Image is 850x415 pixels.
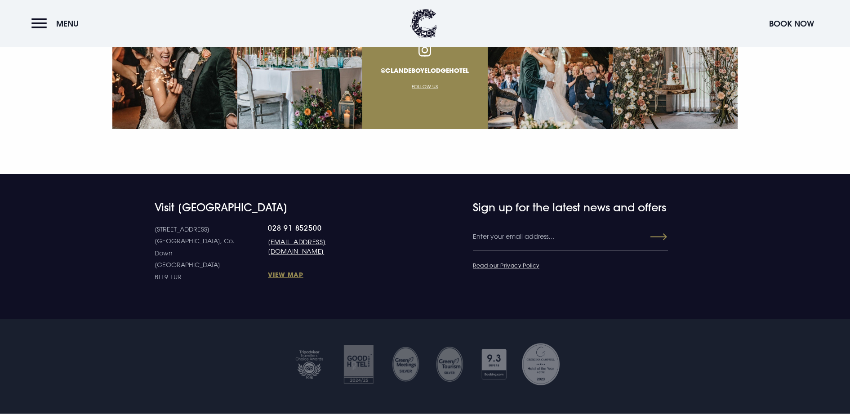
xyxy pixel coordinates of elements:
img: Georgina Campbell Award 2023 [521,342,561,387]
a: 028 91 852500 [268,223,366,232]
h4: Sign up for the latest news and offers [473,201,632,214]
img: Clandeboye Lodge [410,9,437,38]
button: Submit [635,229,667,245]
button: Menu [31,14,83,33]
a: Follow Us [412,84,438,89]
a: Read our Privacy Policy [473,262,539,269]
a: [EMAIL_ADDRESS][DOMAIN_NAME] [268,237,366,256]
img: Untitled design 35 [391,346,419,382]
a: View Map [268,270,366,279]
input: Enter your email address… [473,223,668,250]
img: Tripadvisor travellers choice 2025 [289,342,329,387]
h4: Visit [GEOGRAPHIC_DATA] [155,201,366,214]
button: Book Now [765,14,819,33]
p: [STREET_ADDRESS] [GEOGRAPHIC_DATA], Co. Down [GEOGRAPHIC_DATA] BT19 1UR [155,223,268,283]
img: Good hotel 24 25 2 [338,342,379,387]
img: GM SILVER TRANSPARENT [436,346,464,382]
span: Menu [56,18,79,29]
a: @clandeboyelodgehotel [381,66,469,75]
img: Booking com 1 [476,342,512,387]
